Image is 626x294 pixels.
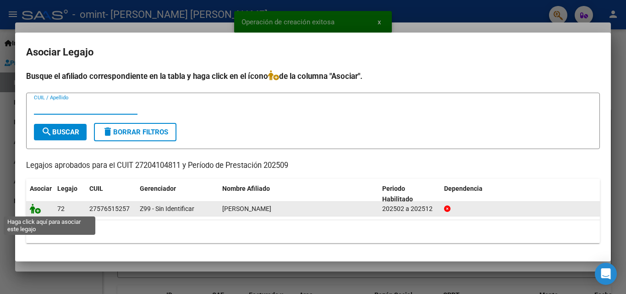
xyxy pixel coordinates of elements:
[440,179,600,209] datatable-header-cell: Dependencia
[41,126,52,137] mat-icon: search
[140,185,176,192] span: Gerenciador
[94,123,176,141] button: Borrar Filtros
[444,185,483,192] span: Dependencia
[595,263,617,285] div: Open Intercom Messenger
[219,179,379,209] datatable-header-cell: Nombre Afiliado
[30,185,52,192] span: Asociar
[89,185,103,192] span: CUIL
[26,70,600,82] h4: Busque el afiliado correspondiente en la tabla y haga click en el ícono de la columna "Asociar".
[140,205,194,212] span: Z99 - Sin Identificar
[379,179,440,209] datatable-header-cell: Periodo Habilitado
[26,160,600,172] p: Legajos aprobados para el CUIT 27204104811 y Período de Prestación 202509
[41,128,79,136] span: Buscar
[57,205,65,212] span: 72
[102,128,168,136] span: Borrar Filtros
[136,179,219,209] datatable-header-cell: Gerenciador
[26,220,600,243] div: 1 registros
[86,179,136,209] datatable-header-cell: CUIL
[54,179,86,209] datatable-header-cell: Legajo
[26,179,54,209] datatable-header-cell: Asociar
[382,185,413,203] span: Periodo Habilitado
[102,126,113,137] mat-icon: delete
[26,44,600,61] h2: Asociar Legajo
[34,124,87,140] button: Buscar
[222,205,271,212] span: HOLTZ EMMA LOREN
[89,204,130,214] div: 27576515257
[57,185,77,192] span: Legajo
[222,185,270,192] span: Nombre Afiliado
[382,204,437,214] div: 202502 a 202512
